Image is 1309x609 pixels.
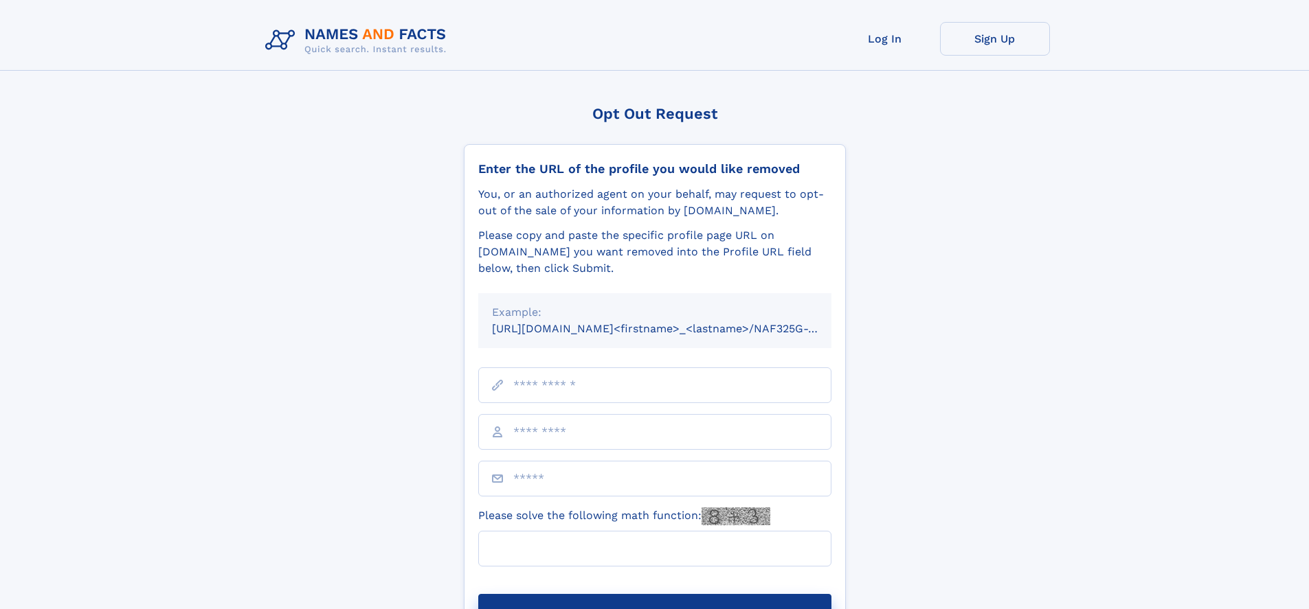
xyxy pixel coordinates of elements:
[830,22,940,56] a: Log In
[478,227,831,277] div: Please copy and paste the specific profile page URL on [DOMAIN_NAME] you want removed into the Pr...
[492,304,818,321] div: Example:
[940,22,1050,56] a: Sign Up
[478,161,831,176] div: Enter the URL of the profile you would like removed
[464,105,846,122] div: Opt Out Request
[478,186,831,219] div: You, or an authorized agent on your behalf, may request to opt-out of the sale of your informatio...
[260,22,458,59] img: Logo Names and Facts
[492,322,858,335] small: [URL][DOMAIN_NAME]<firstname>_<lastname>/NAF325G-xxxxxxxx
[478,507,770,525] label: Please solve the following math function:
